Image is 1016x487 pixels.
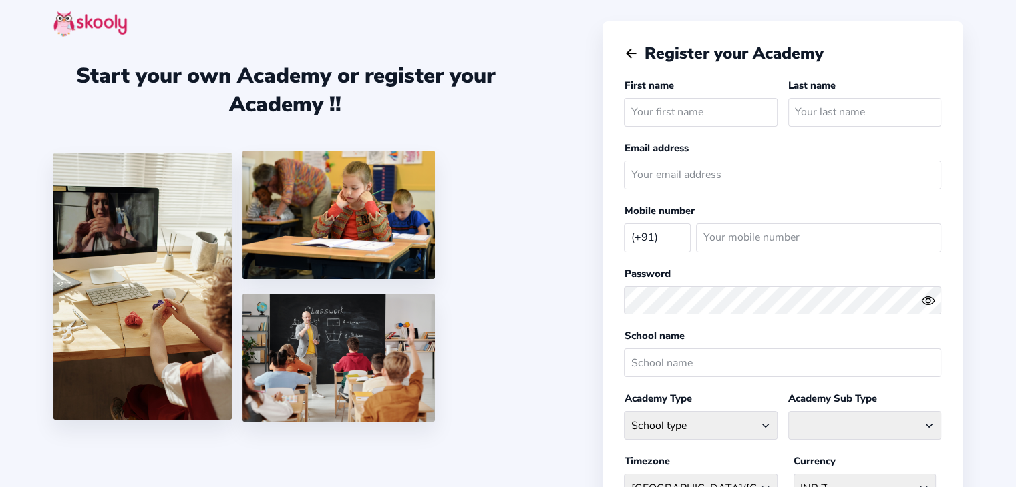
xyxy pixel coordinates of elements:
[624,392,691,405] label: Academy Type
[788,392,877,405] label: Academy Sub Type
[624,79,673,92] label: First name
[624,348,941,377] input: School name
[242,151,435,279] img: 4.png
[921,294,935,308] ion-icon: eye outline
[624,161,941,189] input: Your email address
[921,294,941,308] button: eye outlineeye off outline
[53,11,127,37] img: skooly-logo.png
[645,43,824,64] span: Register your Academy
[624,46,639,61] button: arrow back outline
[624,204,694,217] label: Mobile number
[624,329,684,342] label: School name
[624,141,688,155] label: Email address
[794,454,836,468] label: Currency
[788,79,836,92] label: Last name
[53,61,517,119] div: Start your own Academy or register your Academy !!
[242,294,435,422] img: 5.png
[788,98,941,127] input: Your last name
[624,454,669,468] label: Timezone
[696,223,941,252] input: Your mobile number
[624,98,777,127] input: Your first name
[624,267,670,280] label: Password
[53,153,232,420] img: 1.jpg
